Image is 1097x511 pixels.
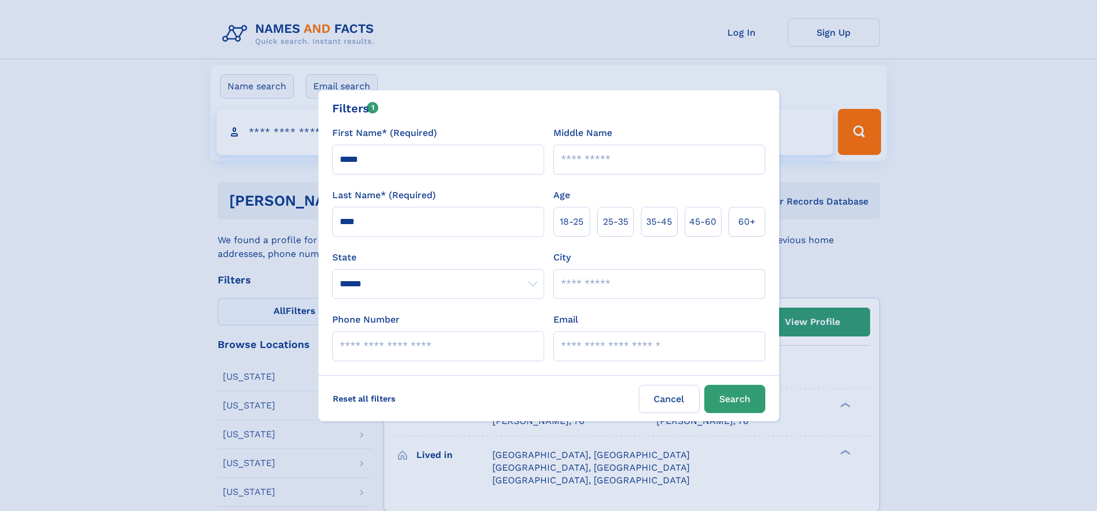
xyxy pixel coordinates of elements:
span: 35‑45 [646,215,672,229]
label: Middle Name [553,126,612,140]
span: 45‑60 [689,215,716,229]
label: Reset all filters [325,385,403,412]
label: City [553,251,571,264]
button: Search [704,385,765,413]
label: State [332,251,544,264]
label: First Name* (Required) [332,126,437,140]
label: Cancel [639,385,700,413]
span: 25‑35 [603,215,628,229]
label: Last Name* (Required) [332,188,436,202]
label: Email [553,313,578,327]
label: Age [553,188,570,202]
div: Filters [332,100,379,117]
label: Phone Number [332,313,400,327]
span: 18‑25 [560,215,583,229]
span: 60+ [738,215,756,229]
